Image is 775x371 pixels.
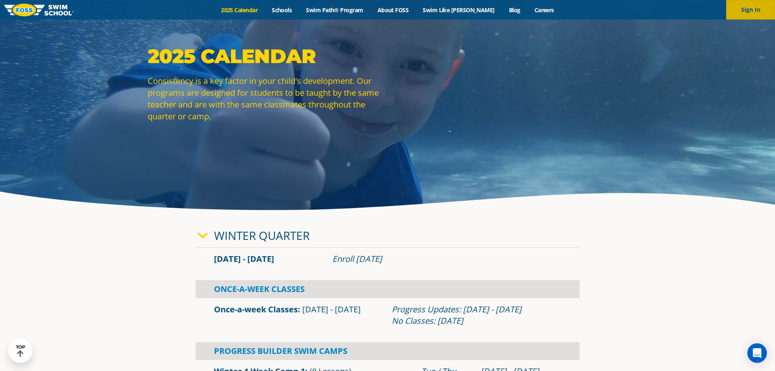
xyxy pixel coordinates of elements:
img: FOSS Swim School Logo [4,4,74,16]
a: Swim Path® Program [299,6,370,14]
span: [DATE] - [DATE] [302,304,361,315]
a: Schools [265,6,299,14]
div: Enroll [DATE] [332,253,561,265]
a: Careers [527,6,561,14]
a: About FOSS [370,6,416,14]
span: [DATE] - [DATE] [214,253,274,264]
div: Progress Updates: [DATE] - [DATE] No Classes: [DATE] [392,304,561,327]
div: TOP [16,345,25,357]
div: Once-A-Week Classes [196,280,580,298]
div: Open Intercom Messenger [747,343,767,363]
a: Once-a-week Classes [214,304,298,315]
a: 2025 Calendar [214,6,265,14]
div: Progress Builder Swim Camps [196,342,580,360]
a: Winter Quarter [214,228,310,243]
strong: 2025 Calendar [148,44,316,68]
p: Consistency is a key factor in your child's development. Our programs are designed for students t... [148,75,384,122]
a: Swim Like [PERSON_NAME] [416,6,502,14]
a: Blog [502,6,527,14]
